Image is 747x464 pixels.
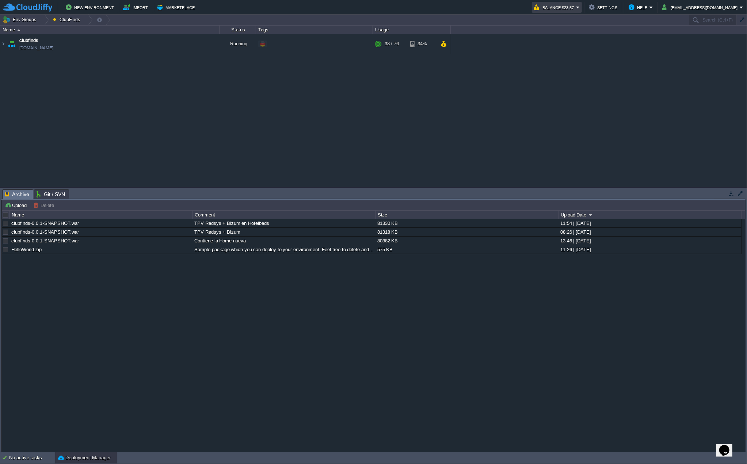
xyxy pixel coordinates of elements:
[193,228,375,236] div: TPV Redsys + Bizum
[19,44,53,51] a: [DOMAIN_NAME]
[376,211,558,219] div: Size
[220,26,256,34] div: Status
[376,219,558,227] div: 81330 KB
[3,3,52,12] img: CloudJiffy
[123,3,150,12] button: Import
[193,245,375,254] div: Sample package which you can deploy to your environment. Feel free to delete and upload a package...
[220,34,256,54] div: Running
[5,190,29,199] span: Archive
[385,34,399,54] div: 38 / 76
[376,228,558,236] div: 81318 KB
[58,454,111,461] button: Deployment Manager
[11,247,42,252] a: HelloWorld.zip
[53,15,83,25] button: ClubFinds
[3,15,39,25] button: Env Groups
[37,190,65,199] span: Git / SVN
[193,237,375,245] div: Contiene la Home nueva
[11,238,79,243] a: clubfinds-0.0.1-SNAPSHOT.war
[534,3,576,12] button: Balance $23.57
[5,202,29,208] button: Upload
[193,211,375,219] div: Comment
[10,211,192,219] div: Name
[559,219,741,227] div: 11:54 | [DATE]
[716,435,740,457] iframe: chat widget
[19,37,38,44] a: clubfinds
[373,26,450,34] div: Usage
[559,237,741,245] div: 13:46 | [DATE]
[559,211,741,219] div: Upload Date
[559,228,741,236] div: 08:26 | [DATE]
[7,34,17,54] img: AMDAwAAAACH5BAEAAAAALAAAAAABAAEAAAICRAEAOw==
[589,3,620,12] button: Settings
[11,221,79,226] a: clubfinds-0.0.1-SNAPSHOT.war
[376,237,558,245] div: 80382 KB
[9,452,55,464] div: No active tasks
[17,29,20,31] img: AMDAwAAAACH5BAEAAAAALAAAAAABAAEAAAICRAEAOw==
[629,3,649,12] button: Help
[410,34,434,54] div: 34%
[1,26,219,34] div: Name
[256,26,373,34] div: Tags
[376,245,558,254] div: 575 KB
[11,229,79,235] a: clubfinds-0.0.1-SNAPSHOT.war
[193,219,375,227] div: TPV Redsys + Bizum en Hotelbeds
[0,34,6,54] img: AMDAwAAAACH5BAEAAAAALAAAAAABAAEAAAICRAEAOw==
[157,3,197,12] button: Marketplace
[66,3,116,12] button: New Environment
[662,3,740,12] button: [EMAIL_ADDRESS][DOMAIN_NAME]
[559,245,741,254] div: 11:26 | [DATE]
[33,202,56,208] button: Delete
